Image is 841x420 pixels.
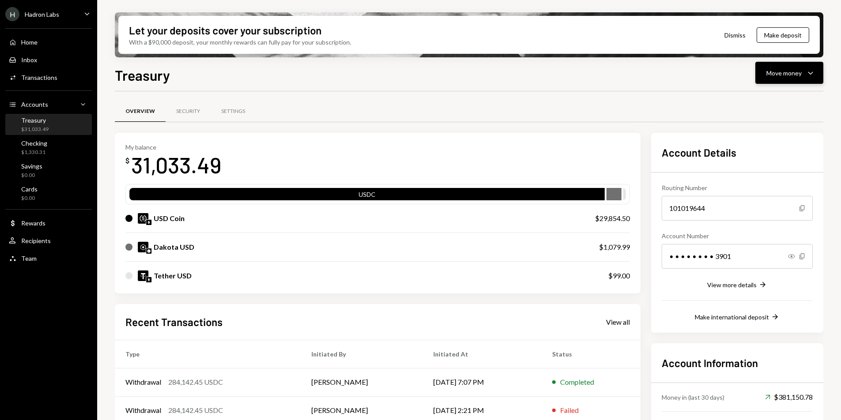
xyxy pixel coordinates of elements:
img: USDC [138,213,148,224]
div: View all [606,318,630,326]
div: $0.00 [21,195,38,202]
th: Initiated By [301,340,423,368]
a: Recipients [5,232,92,248]
a: Accounts [5,96,92,112]
div: Withdrawal [125,405,161,416]
div: Account Number [662,231,813,240]
th: Type [115,340,301,368]
div: Cards [21,185,38,193]
div: Security [176,108,200,115]
button: Move money [755,62,823,84]
div: Money in (last 30 days) [662,393,724,402]
div: 101019644 [662,196,813,221]
div: Let your deposits cover your subscription [129,23,322,37]
a: Team [5,250,92,266]
div: Treasury [21,116,49,124]
div: Transactions [21,74,57,81]
button: Make deposit [757,27,809,43]
a: Overview [115,100,166,123]
div: Tether USD [154,270,192,281]
div: Team [21,255,37,262]
div: $381,150.78 [765,392,813,402]
a: Checking$1,330.31 [5,137,92,158]
button: Dismiss [713,25,757,45]
div: Checking [21,139,47,147]
div: $29,854.50 [595,213,630,224]
div: Routing Number [662,183,813,192]
a: Treasury$31,033.49 [5,114,92,135]
img: ethereum-mainnet [146,220,152,225]
div: H [5,7,19,21]
a: Transactions [5,69,92,85]
h2: Account Details [662,145,813,160]
div: Accounts [21,101,48,108]
div: Overview [125,108,155,115]
div: USDC [129,190,605,202]
a: Home [5,34,92,50]
div: $31,033.49 [21,126,49,133]
div: Make international deposit [695,313,769,321]
div: Move money [766,68,802,78]
div: With a $90,000 deposit, your monthly rewards can fully pay for your subscription. [129,37,351,47]
a: Inbox [5,52,92,67]
div: $0.00 [21,172,42,179]
a: Savings$0.00 [5,160,92,181]
div: Failed [560,405,579,416]
a: Settings [211,100,256,123]
div: Rewards [21,219,45,227]
div: 284,142.45 USDC [168,377,223,387]
img: DKUSD [138,242,148,252]
div: Hadron Labs [25,11,59,18]
div: Savings [21,162,42,170]
div: $99.00 [608,270,630,281]
div: My balance [125,143,221,151]
div: Recipients [21,237,51,244]
div: • • • • • • • • 3901 [662,244,813,269]
div: Withdrawal [125,377,161,387]
div: $ [125,156,129,165]
div: 31,033.49 [131,151,221,179]
a: View all [606,317,630,326]
div: 284,142.45 USDC [168,405,223,416]
th: Initiated At [423,340,542,368]
h1: Treasury [115,66,170,84]
a: Security [166,100,211,123]
h2: Recent Transactions [125,315,223,329]
div: $1,330.31 [21,149,47,156]
a: Rewards [5,215,92,231]
div: Completed [560,377,594,387]
div: $1,079.99 [599,242,630,252]
img: base-mainnet [146,248,152,254]
img: USDT [138,270,148,281]
div: Dakota USD [154,242,194,252]
button: View more details [707,280,767,290]
td: [DATE] 7:07 PM [423,368,542,396]
td: [PERSON_NAME] [301,368,423,396]
img: ethereum-mainnet [146,277,152,282]
div: Settings [221,108,245,115]
th: Status [542,340,640,368]
div: USD Coin [154,213,185,224]
div: Home [21,38,38,46]
button: Make international deposit [695,312,780,322]
h2: Account Information [662,356,813,370]
div: View more details [707,281,757,289]
div: Inbox [21,56,37,64]
a: Cards$0.00 [5,183,92,204]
